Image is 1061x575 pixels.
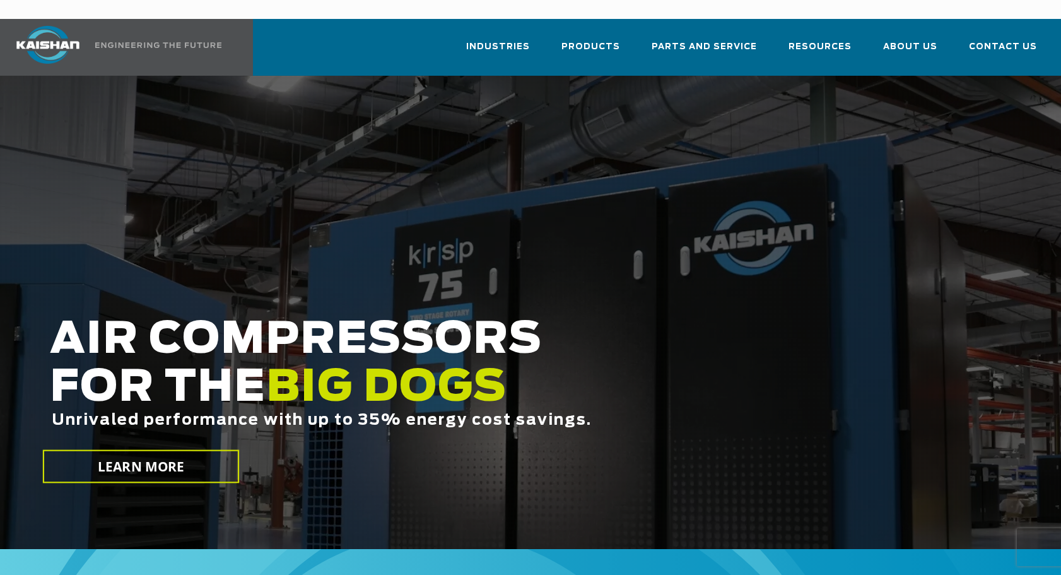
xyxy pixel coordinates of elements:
[466,30,530,73] a: Industries
[50,316,848,468] h2: AIR COMPRESSORS FOR THE
[561,40,620,54] span: Products
[652,40,757,54] span: Parts and Service
[883,30,937,73] a: About Us
[969,30,1037,73] a: Contact Us
[788,40,852,54] span: Resources
[52,413,592,428] span: Unrivaled performance with up to 35% energy cost savings.
[1,26,95,64] img: kaishan logo
[266,367,507,410] span: BIG DOGS
[1,19,224,76] a: Kaishan USA
[788,30,852,73] a: Resources
[95,42,221,48] img: Engineering the future
[561,30,620,73] a: Products
[652,30,757,73] a: Parts and Service
[98,458,185,476] span: LEARN MORE
[466,40,530,54] span: Industries
[883,40,937,54] span: About Us
[43,450,240,483] a: LEARN MORE
[969,40,1037,54] span: Contact Us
